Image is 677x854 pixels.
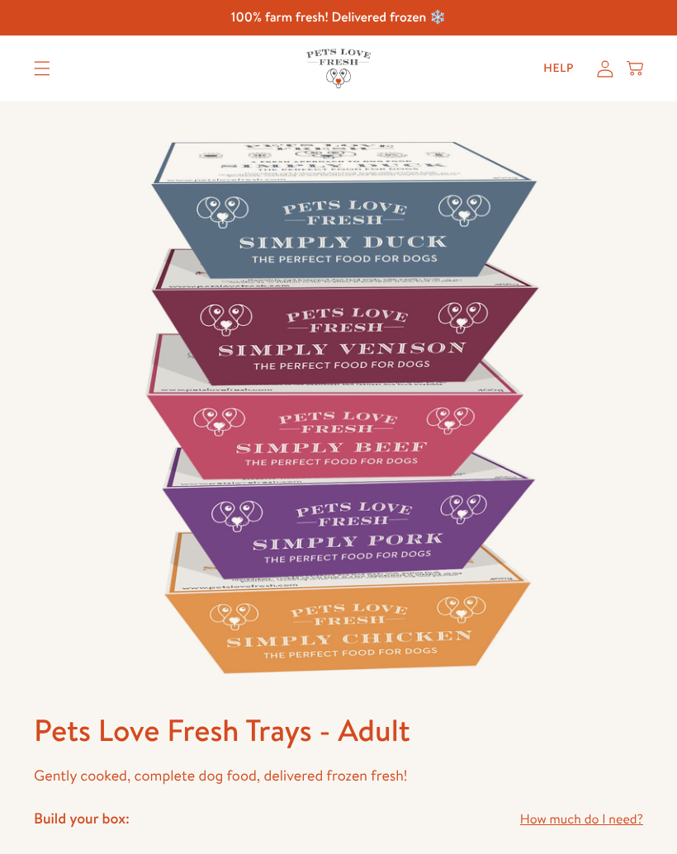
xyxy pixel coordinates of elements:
p: Gently cooked, complete dog food, delivered frozen fresh! [34,763,643,789]
h4: Build your box: [34,809,130,828]
a: Help [530,52,587,85]
img: Pets Love Fresh [306,49,371,87]
summary: Translation missing: en.sections.header.menu [21,48,64,89]
h1: Pets Love Fresh Trays - Adult [34,710,643,750]
img: Pets Love Fresh Trays - Adult [34,101,643,710]
a: How much do I need? [520,809,643,831]
iframe: Gorgias live chat messenger [594,776,660,837]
